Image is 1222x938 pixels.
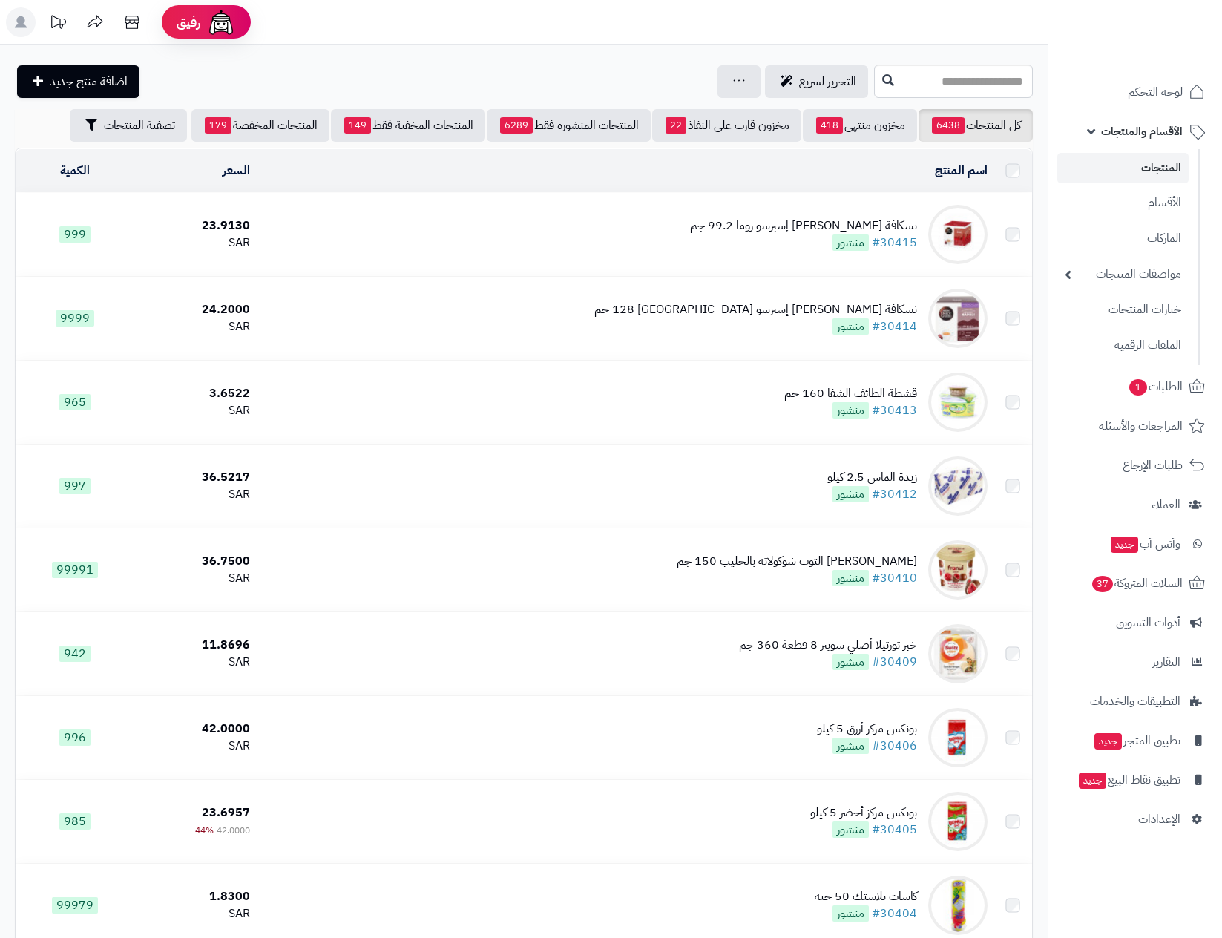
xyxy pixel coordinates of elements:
span: جديد [1079,773,1106,789]
div: 11.8696 [140,637,250,654]
span: 6438 [932,117,965,134]
span: وآتس آب [1109,534,1180,554]
span: 942 [59,646,91,662]
img: بونكس مركز أزرق 5 كيلو [928,708,988,767]
a: #30412 [872,485,917,503]
a: #30406 [872,737,917,755]
span: لوحة التحكم [1128,82,1183,102]
a: الإعدادات [1057,801,1213,837]
span: الطلبات [1128,376,1183,397]
div: كاسات بلاستك 50 حبه [815,888,917,905]
span: 996 [59,729,91,746]
a: خيارات المنتجات [1057,294,1189,326]
a: اسم المنتج [935,162,988,180]
span: التقارير [1152,652,1180,672]
a: #30413 [872,401,917,419]
span: اضافة منتج جديد [50,73,128,91]
img: نسكافة دولتشي غوستو إسبرسو نابولي 128 جم [928,289,988,348]
img: بونكس مركز أخضر 5 كيلو [928,792,988,851]
div: SAR [140,234,250,252]
a: التطبيقات والخدمات [1057,683,1213,719]
img: قشطة الطائف الشفا 160 جم [928,373,988,432]
span: 179 [205,117,231,134]
span: 149 [344,117,371,134]
a: وآتس آبجديد [1057,526,1213,562]
span: منشور [832,821,869,838]
span: التحرير لسريع [799,73,856,91]
span: تصفية المنتجات [104,117,175,134]
span: منشور [832,486,869,502]
span: الأقسام والمنتجات [1101,121,1183,142]
img: ai-face.png [206,7,236,37]
span: 6289 [500,117,533,134]
div: SAR [140,738,250,755]
a: الكمية [60,162,90,180]
span: منشور [832,402,869,419]
a: العملاء [1057,487,1213,522]
span: جديد [1111,537,1138,553]
span: 22 [666,117,686,134]
div: 3.6522 [140,385,250,402]
a: اضافة منتج جديد [17,65,139,98]
a: #30405 [872,821,917,839]
a: السعر [223,162,250,180]
a: التقارير [1057,644,1213,680]
span: السلات المتروكة [1091,573,1183,594]
a: كل المنتجات6438 [919,109,1033,142]
span: تطبيق المتجر [1093,730,1180,751]
a: مخزون منتهي418 [803,109,917,142]
span: 999 [59,226,91,243]
a: لوحة التحكم [1057,74,1213,110]
div: بونكس مركز أزرق 5 كيلو [817,721,917,738]
span: 44% [195,824,214,837]
span: 23.6957 [202,804,250,821]
a: المنتجات المنشورة فقط6289 [487,109,651,142]
span: العملاء [1152,494,1180,515]
span: 997 [59,478,91,494]
img: زبدة الماس 2.5 كيلو [928,456,988,516]
span: تطبيق نقاط البيع [1077,770,1180,790]
span: 418 [816,117,843,134]
img: كاسات بلاستك 50 حبه [928,876,988,935]
span: المراجعات والأسئلة [1099,416,1183,436]
span: منشور [832,738,869,754]
div: SAR [140,402,250,419]
img: logo-2.png [1121,38,1208,69]
a: الملفات الرقمية [1057,329,1189,361]
a: #30409 [872,653,917,671]
span: منشور [832,234,869,251]
div: 42.0000 [140,721,250,738]
a: أدوات التسويق [1057,605,1213,640]
a: #30404 [872,905,917,922]
div: SAR [140,570,250,587]
div: SAR [140,318,250,335]
span: منشور [832,570,869,586]
span: طلبات الإرجاع [1123,455,1183,476]
div: 23.9130 [140,217,250,234]
span: جديد [1094,733,1122,750]
span: 99979 [52,897,98,914]
span: منشور [832,654,869,670]
a: تطبيق نقاط البيعجديد [1057,762,1213,798]
span: منشور [832,905,869,922]
a: تحديثات المنصة [39,7,76,41]
span: أدوات التسويق [1116,612,1180,633]
div: نسكافة [PERSON_NAME] إسبرسو [GEOGRAPHIC_DATA] 128 جم [594,301,917,318]
div: نسكافة [PERSON_NAME] إسبرسو روما 99.2 جم [690,217,917,234]
div: خبز تورتيلا أصلي سويتز 8 قطعة 360 جم [739,637,917,654]
a: الطلبات1 [1057,369,1213,404]
img: أيس كريم فراوني التوت شوكولاتة بالحليب 150 جم [928,540,988,600]
div: بونكس مركز أخضر 5 كيلو [810,804,917,821]
a: #30410 [872,569,917,587]
a: السلات المتروكة37 [1057,565,1213,601]
img: نسكافة دولتشي غوستو إسبرسو روما 99.2 جم [928,205,988,264]
a: الماركات [1057,223,1189,255]
span: التطبيقات والخدمات [1090,691,1180,712]
div: SAR [140,486,250,503]
span: 985 [59,813,91,830]
div: زبدة الماس 2.5 كيلو [827,469,917,486]
span: منشور [832,318,869,335]
span: 965 [59,394,91,410]
div: 1.8300 [140,888,250,905]
a: #30414 [872,318,917,335]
